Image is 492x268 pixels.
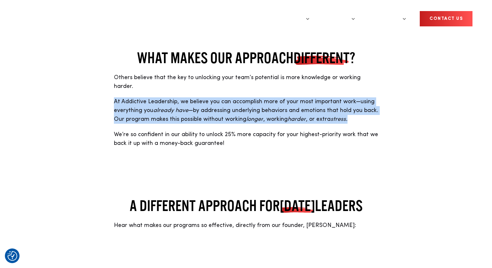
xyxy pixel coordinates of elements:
[114,197,378,215] h2: A DIFFERENT APPROACH FOR LEADERS
[114,99,378,122] span: At Addictive Leadership, we believe you can accomplish more of your most important work—using eve...
[215,7,267,31] a: Our Approach
[294,49,349,67] span: DIFFERENT
[288,116,306,122] em: harder
[114,132,378,146] span: We’re so confident in our ability to unlock 25% more capacity for your highest-priority work that...
[7,251,17,261] button: Consent Preferences
[20,12,59,25] a: Home
[153,107,188,113] em: already have
[114,222,356,228] span: Hear what makes our programs so effective, directly from our founder, [PERSON_NAME]:
[280,197,315,215] span: [DATE]
[331,116,348,122] em: stress.
[246,116,263,122] em: longer
[114,49,378,67] h2: WHAT MAKES OUR APPROACH ?
[114,75,361,89] span: Others believe that the key to unlocking your team’s potential is more knowledge or working harder.
[319,7,355,31] a: Speaking
[268,7,309,31] a: Programs
[7,251,17,261] img: Revisit consent button
[364,7,406,31] a: Resources
[420,11,472,26] a: CONTACT US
